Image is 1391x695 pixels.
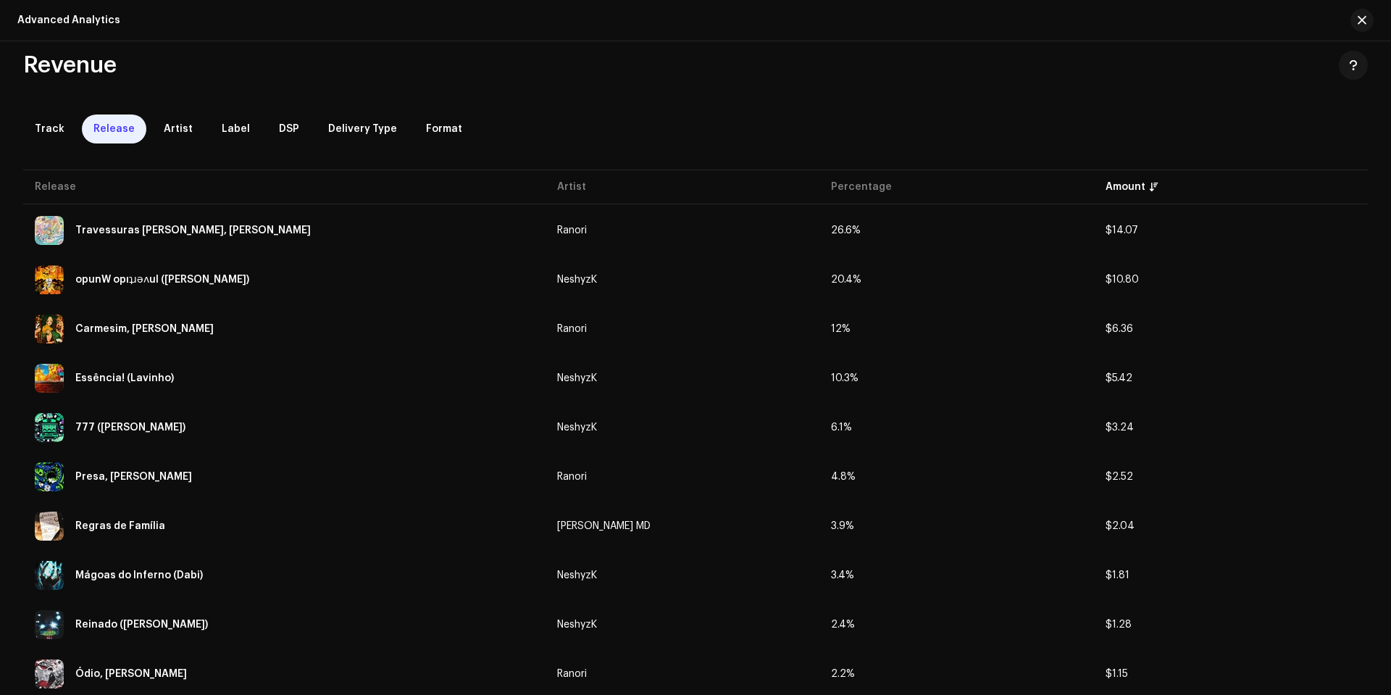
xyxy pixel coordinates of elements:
span: $2.04 [1106,521,1135,531]
span: 6.1% [831,423,852,433]
div: NeshyzK [557,275,597,285]
div: [PERSON_NAME] MD [557,521,651,531]
span: $2.52 [1106,472,1133,482]
span: 12% [831,324,851,334]
span: DSP [279,123,299,135]
div: Ranori [557,225,587,236]
span: 2.4% [831,620,855,630]
span: $5.42 [1106,373,1132,383]
div: Ranori [557,669,587,679]
div: NeshyzK [557,570,597,580]
div: NeshyzK [557,620,597,630]
span: $6.36 [1106,324,1133,334]
span: $1.15 [1106,669,1128,679]
span: $14.07 [1106,225,1138,236]
span: $1.81 [1106,570,1129,580]
span: $1.28 [1106,620,1132,630]
div: Travessuras de Charles, Charles Chevalier [75,225,311,236]
span: 3.9% [831,521,854,531]
span: 4.8% [831,472,856,482]
span: $10.80 [1106,275,1139,285]
span: Delivery Type [328,123,397,135]
span: 20.4% [831,275,861,285]
span: 10.3% [831,373,859,383]
span: Format [426,123,462,135]
div: opunW opıʇɹǝʌuI (Shinji Hirako) [75,275,249,285]
div: Ranori [557,324,587,334]
span: 3.4% [831,570,854,580]
span: 26.6% [831,225,861,236]
div: NeshyzK [557,423,597,433]
div: Ranori [557,472,587,482]
span: $3.24 [1106,423,1134,433]
span: 2.2% [831,669,855,679]
span: Label [222,123,250,135]
div: NeshyzK [557,373,597,383]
